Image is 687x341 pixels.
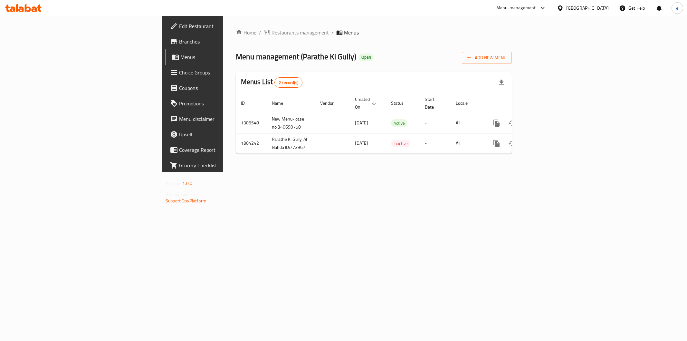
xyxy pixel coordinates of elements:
span: Coverage Report [179,146,272,154]
button: more [489,115,504,131]
td: All [451,133,484,153]
span: [DATE] [355,139,368,147]
td: All [451,113,484,133]
div: Inactive [391,140,410,147]
span: [DATE] [355,119,368,127]
td: New Menu- case no 340690758 [267,113,315,133]
a: Coupons [165,80,277,96]
table: enhanced table [236,93,556,154]
a: Support.OpsPlatform [166,197,206,205]
span: Restaurants management [272,29,329,36]
span: Add New Menu [467,54,507,62]
span: Locale [456,99,476,107]
span: Menu management ( Parathe Ki Gully ) [236,49,356,64]
a: Edit Restaurant [165,18,277,34]
h2: Menus List [241,77,302,88]
a: Menu disclaimer [165,111,277,127]
span: Created On [355,95,378,111]
span: Edit Restaurant [179,22,272,30]
span: Coupons [179,84,272,92]
span: Get support on: [166,190,195,199]
span: Menu disclaimer [179,115,272,123]
td: - [420,113,451,133]
a: Grocery Checklist [165,158,277,173]
span: Choice Groups [179,69,272,76]
span: Upsell [179,131,272,138]
span: Inactive [391,140,410,147]
a: Choice Groups [165,65,277,80]
span: Status [391,99,412,107]
span: Open [359,54,374,60]
a: Branches [165,34,277,49]
span: Name [272,99,291,107]
button: more [489,136,504,151]
div: Total records count [274,77,302,88]
span: Vendor [320,99,342,107]
a: Restaurants management [264,29,329,36]
td: Parathe Ki Gully, Al Nahda ID:772967 [267,133,315,153]
td: - [420,133,451,153]
div: Menu-management [496,4,536,12]
span: Promotions [179,100,272,107]
nav: breadcrumb [236,29,512,36]
span: Grocery Checklist [179,161,272,169]
span: Branches [179,38,272,45]
span: 1.0.0 [182,179,192,188]
div: [GEOGRAPHIC_DATA] [566,5,609,12]
span: 2 record(s) [275,80,302,86]
span: Version: [166,179,181,188]
div: Export file [494,75,509,90]
div: Open [359,54,374,61]
th: Actions [484,93,556,113]
a: Upsell [165,127,277,142]
button: Add New Menu [462,52,512,64]
span: Menus [180,53,272,61]
span: Active [391,120,407,127]
button: Change Status [504,136,520,151]
a: Coverage Report [165,142,277,158]
li: / [331,29,334,36]
span: Start Date [425,95,443,111]
span: e [676,5,678,12]
button: Change Status [504,115,520,131]
a: Promotions [165,96,277,111]
a: Menus [165,49,277,65]
span: Menus [344,29,359,36]
span: ID [241,99,253,107]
